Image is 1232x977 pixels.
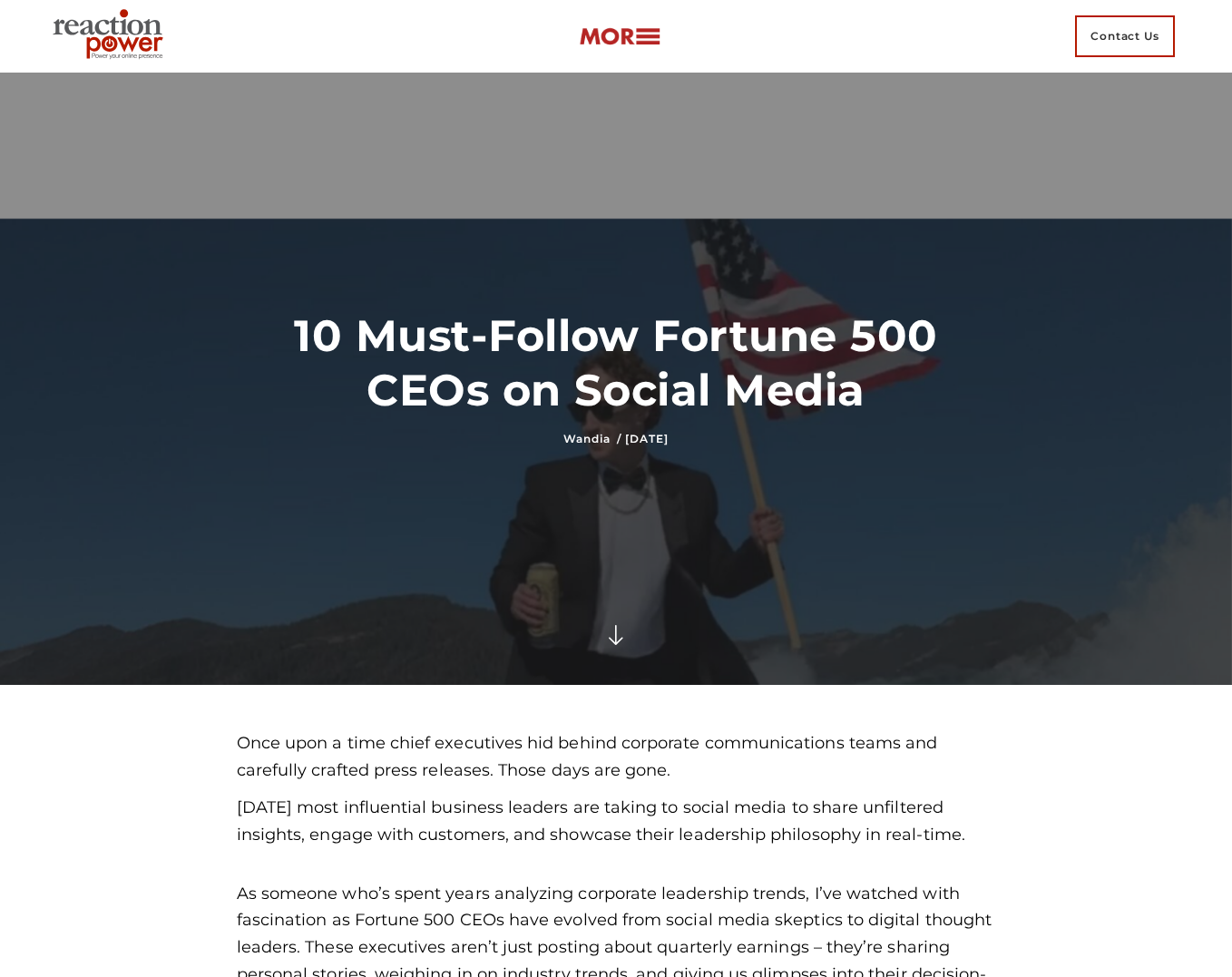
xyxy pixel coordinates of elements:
[45,4,177,69] img: Executive Branding | Personal Branding Agency
[1075,15,1175,57] span: Contact Us
[579,26,660,47] img: more-btn.png
[237,308,996,417] h1: 10 Must-Follow Fortune 500 CEOs on Social Media
[625,432,668,445] time: [DATE]
[563,432,621,445] a: Wandia /
[237,795,996,848] p: [DATE] most influential business leaders are taking to social media to share unfiltered insights,...
[237,730,996,784] p: Once upon a time chief executives hid behind corporate communications teams and carefully crafted...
